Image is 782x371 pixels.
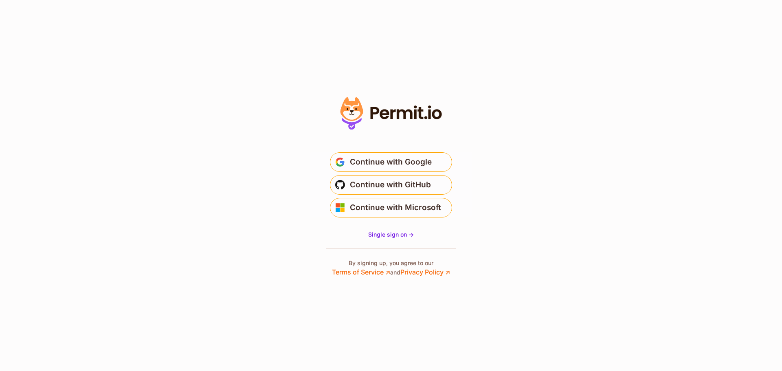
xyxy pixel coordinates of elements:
button: Continue with GitHub [330,175,452,195]
p: By signing up, you agree to our and [332,259,450,277]
span: Continue with GitHub [350,178,431,191]
a: Privacy Policy ↗ [400,268,450,276]
button: Continue with Google [330,152,452,172]
button: Continue with Microsoft [330,198,452,217]
a: Terms of Service ↗ [332,268,390,276]
span: Continue with Microsoft [350,201,441,214]
a: Single sign on -> [368,231,414,239]
span: Continue with Google [350,156,432,169]
span: Single sign on -> [368,231,414,238]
